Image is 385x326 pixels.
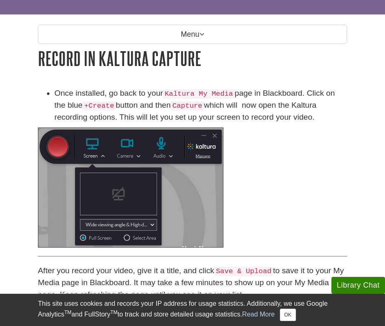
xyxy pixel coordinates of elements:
[38,299,347,321] div: This site uses cookies and records your IP address for usage statistics. Additionally, we use Goo...
[54,87,347,123] li: Once installed, go back to your page in Blackboard. Click on the blue button and then which will ...
[38,25,347,44] p: Menu
[214,267,273,276] code: Save & Upload
[82,101,116,111] code: +Create
[64,309,71,315] sup: TM
[331,277,385,294] button: Library Chat
[163,89,235,99] code: Kaltura My Media
[110,309,117,315] sup: TM
[242,311,275,318] a: Read More
[38,265,347,301] p: After you record your video, give it a title, and click to save it to your My Media page in Black...
[280,309,296,321] button: Close
[38,48,347,69] h1: Record in Kaltura Capture
[38,128,223,248] img: kaltura dashboard
[171,101,204,111] code: Capture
